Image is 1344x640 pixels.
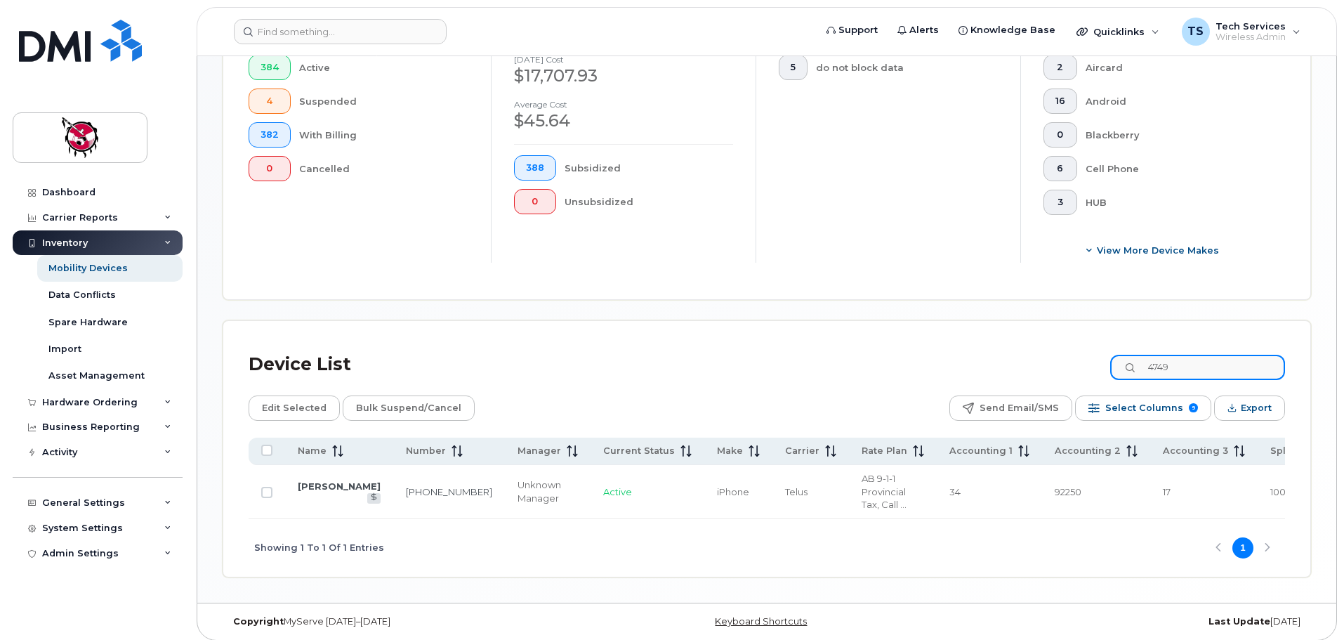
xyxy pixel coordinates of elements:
[1086,55,1263,80] div: Aircard
[791,62,796,73] span: 5
[1241,398,1272,419] span: Export
[949,486,961,497] span: 34
[299,156,469,181] div: Cancelled
[367,493,381,504] a: View Last Bill
[1086,89,1263,114] div: Android
[1270,445,1333,457] span: Split Percent
[514,64,733,88] div: $17,707.93
[1163,445,1228,457] span: Accounting 3
[838,23,878,37] span: Support
[249,156,291,181] button: 0
[717,445,743,457] span: Make
[1270,486,1303,497] span: 100.0%
[1283,579,1333,629] iframe: Messenger Launcher
[717,486,749,497] span: iPhone
[1208,616,1270,627] strong: Last Update
[1163,486,1171,497] span: 17
[1043,122,1077,148] button: 0
[1055,445,1121,457] span: Accounting 2
[233,616,284,627] strong: Copyright
[817,16,888,44] a: Support
[1067,18,1169,46] div: Quicklinks
[298,481,381,492] a: [PERSON_NAME]
[356,398,461,419] span: Bulk Suspend/Cancel
[785,486,808,497] span: Telus
[298,445,327,457] span: Name
[249,55,291,80] button: 384
[1043,237,1263,263] button: View More Device Makes
[406,445,446,457] span: Number
[1105,398,1183,419] span: Select Columns
[565,155,734,181] div: Subsidized
[948,616,1311,627] div: [DATE]
[949,445,1013,457] span: Accounting 1
[1097,244,1219,257] span: View More Device Makes
[1215,32,1286,43] span: Wireless Admin
[1055,197,1065,208] span: 3
[299,55,469,80] div: Active
[514,109,733,133] div: $45.64
[261,96,279,107] span: 4
[862,473,907,510] span: AB 9-1-1 Provincial Tax, Call Display, Call Waiting, Conference Calling, Corporate Essential 35, ...
[888,16,949,44] a: Alerts
[234,19,447,44] input: Find something...
[1232,537,1253,559] button: Page 1
[1055,129,1065,141] span: 0
[1055,96,1065,107] span: 16
[1075,396,1211,421] button: Select Columns 9
[1187,23,1204,40] span: TS
[1043,89,1077,114] button: 16
[261,62,279,73] span: 384
[1043,156,1077,181] button: 6
[223,616,586,627] div: MyServe [DATE]–[DATE]
[254,537,384,559] span: Showing 1 To 1 Of 1 Entries
[1214,396,1285,421] button: Export
[949,396,1072,421] button: Send Email/SMS
[603,445,675,457] span: Current Status
[1086,190,1263,215] div: HUB
[249,122,291,148] button: 382
[909,23,939,37] span: Alerts
[1086,122,1263,148] div: Blackberry
[518,478,578,504] div: Unknown Manager
[1110,355,1285,380] input: Search Device List ...
[1189,403,1198,412] span: 9
[949,16,1065,44] a: Knowledge Base
[862,445,907,457] span: Rate Plan
[299,89,469,114] div: Suspended
[249,396,340,421] button: Edit Selected
[1093,26,1145,37] span: Quicklinks
[785,445,819,457] span: Carrier
[262,398,327,419] span: Edit Selected
[406,486,492,497] a: [PHONE_NUMBER]
[514,100,733,109] h4: Average cost
[526,162,544,174] span: 388
[779,55,808,80] button: 5
[249,346,351,383] div: Device List
[526,196,544,207] span: 0
[1055,62,1065,73] span: 2
[603,486,632,497] span: Active
[980,398,1059,419] span: Send Email/SMS
[1086,156,1263,181] div: Cell Phone
[816,55,999,80] div: do not block data
[1055,163,1065,174] span: 6
[1172,18,1310,46] div: Tech Services
[1043,55,1077,80] button: 2
[1055,486,1081,497] span: 92250
[715,616,807,627] a: Keyboard Shortcuts
[249,89,291,114] button: 4
[343,396,475,421] button: Bulk Suspend/Cancel
[299,122,469,148] div: With Billing
[514,55,733,64] h4: [DATE] cost
[1043,190,1077,215] button: 3
[565,189,734,214] div: Unsubsidized
[514,189,556,214] button: 0
[970,23,1055,37] span: Knowledge Base
[261,129,279,141] span: 382
[518,445,561,457] span: Manager
[514,155,556,181] button: 388
[261,163,279,174] span: 0
[1215,20,1286,32] span: Tech Services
